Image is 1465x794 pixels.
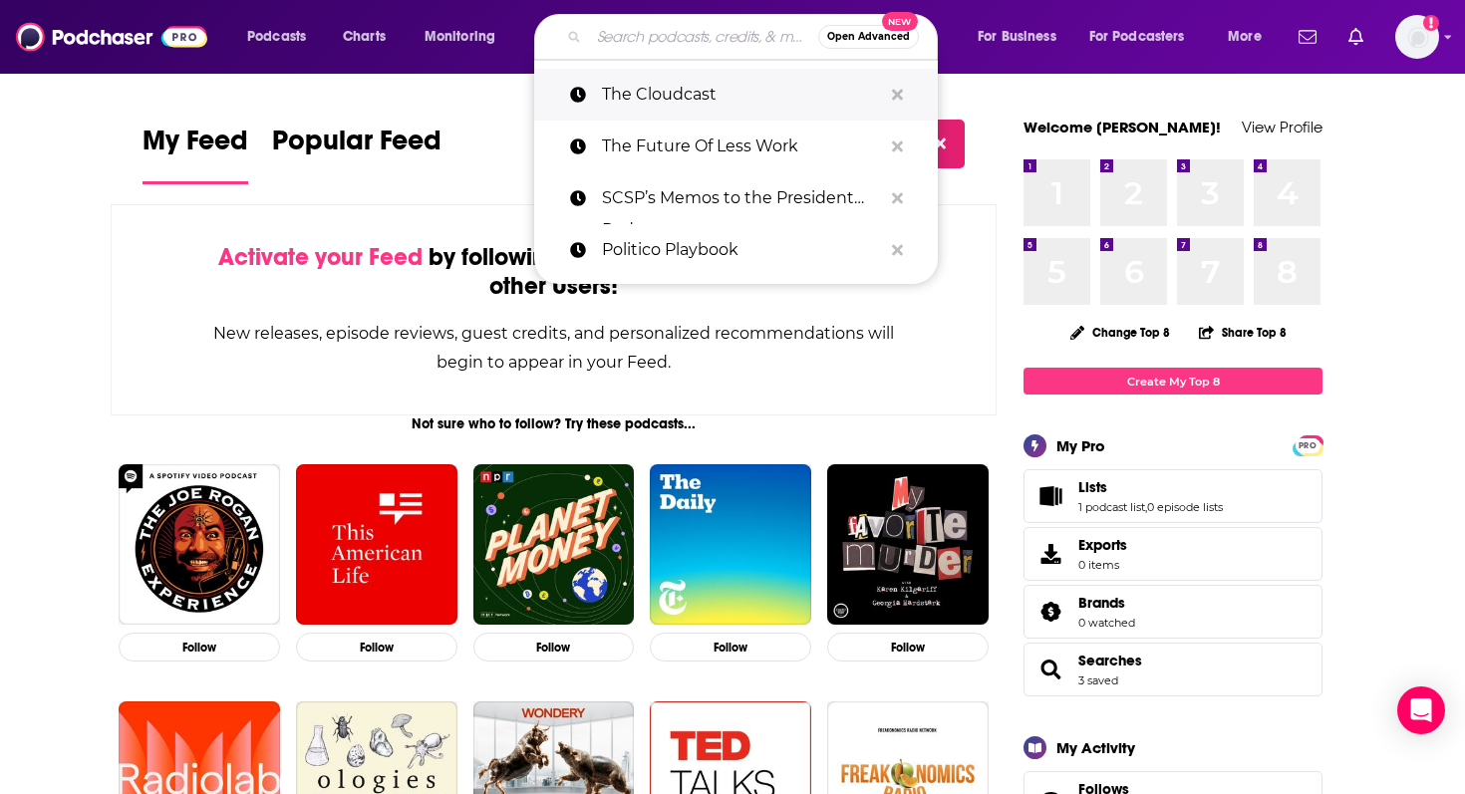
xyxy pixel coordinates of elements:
[553,14,957,60] div: Search podcasts, credits, & more...
[1395,15,1439,59] img: User Profile
[1030,656,1070,683] a: Searches
[1024,368,1322,395] a: Create My Top 8
[589,21,818,53] input: Search podcasts, credits, & more...
[1056,436,1105,455] div: My Pro
[882,12,918,31] span: New
[1089,23,1185,51] span: For Podcasters
[650,633,811,662] button: Follow
[1078,594,1135,612] a: Brands
[296,633,457,662] button: Follow
[1198,313,1288,352] button: Share Top 8
[272,124,441,184] a: Popular Feed
[143,124,248,184] a: My Feed
[1078,652,1142,669] a: Searches
[1078,536,1127,554] span: Exports
[1296,438,1319,453] span: PRO
[827,32,910,42] span: Open Advanced
[425,23,495,51] span: Monitoring
[1228,23,1262,51] span: More
[473,633,635,662] button: Follow
[1395,15,1439,59] button: Show profile menu
[473,464,635,626] img: Planet Money
[602,121,882,172] p: The Future Of Less Work
[827,464,989,626] img: My Favorite Murder with Karen Kilgariff and Georgia Hardstark
[1056,738,1135,757] div: My Activity
[218,242,423,272] span: Activate your Feed
[1340,20,1371,54] a: Show notifications dropdown
[1296,437,1319,452] a: PRO
[534,224,938,276] a: Politico Playbook
[247,23,306,51] span: Podcasts
[534,69,938,121] a: The Cloudcast
[827,633,989,662] button: Follow
[1145,500,1147,514] span: ,
[1078,558,1127,572] span: 0 items
[1395,15,1439,59] span: Logged in as danikarchmer
[1291,20,1324,54] a: Show notifications dropdown
[1214,21,1287,53] button: open menu
[1030,598,1070,626] a: Brands
[1030,540,1070,568] span: Exports
[330,21,398,53] a: Charts
[534,121,938,172] a: The Future Of Less Work
[296,464,457,626] img: This American Life
[233,21,332,53] button: open menu
[650,464,811,626] img: The Daily
[1030,482,1070,510] a: Lists
[211,319,896,377] div: New releases, episode reviews, guest credits, and personalized recommendations will begin to appe...
[143,124,248,169] span: My Feed
[1076,21,1214,53] button: open menu
[978,23,1056,51] span: For Business
[1078,673,1118,687] a: 3 saved
[119,464,280,626] img: The Joe Rogan Experience
[1058,320,1182,345] button: Change Top 8
[1078,478,1223,496] a: Lists
[272,124,441,169] span: Popular Feed
[818,25,919,49] button: Open AdvancedNew
[1024,643,1322,696] span: Searches
[16,18,207,56] img: Podchaser - Follow, Share and Rate Podcasts
[1078,594,1125,612] span: Brands
[1242,118,1322,136] a: View Profile
[1024,118,1221,136] a: Welcome [PERSON_NAME]!
[1024,469,1322,523] span: Lists
[1024,585,1322,639] span: Brands
[602,224,882,276] p: Politico Playbook
[1078,616,1135,630] a: 0 watched
[119,633,280,662] button: Follow
[1024,527,1322,581] a: Exports
[1078,478,1107,496] span: Lists
[602,69,882,121] p: The Cloudcast
[211,243,896,301] div: by following Podcasts, Creators, Lists, and other Users!
[1078,500,1145,514] a: 1 podcast list
[411,21,521,53] button: open menu
[1147,500,1223,514] a: 0 episode lists
[343,23,386,51] span: Charts
[534,172,938,224] a: SCSP’s Memos to the President Podcast
[602,172,882,224] p: SCSP’s Memos to the President Podcast
[964,21,1081,53] button: open menu
[1423,15,1439,31] svg: Add a profile image
[111,415,997,432] div: Not sure who to follow? Try these podcasts...
[1397,686,1445,734] div: Open Intercom Messenger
